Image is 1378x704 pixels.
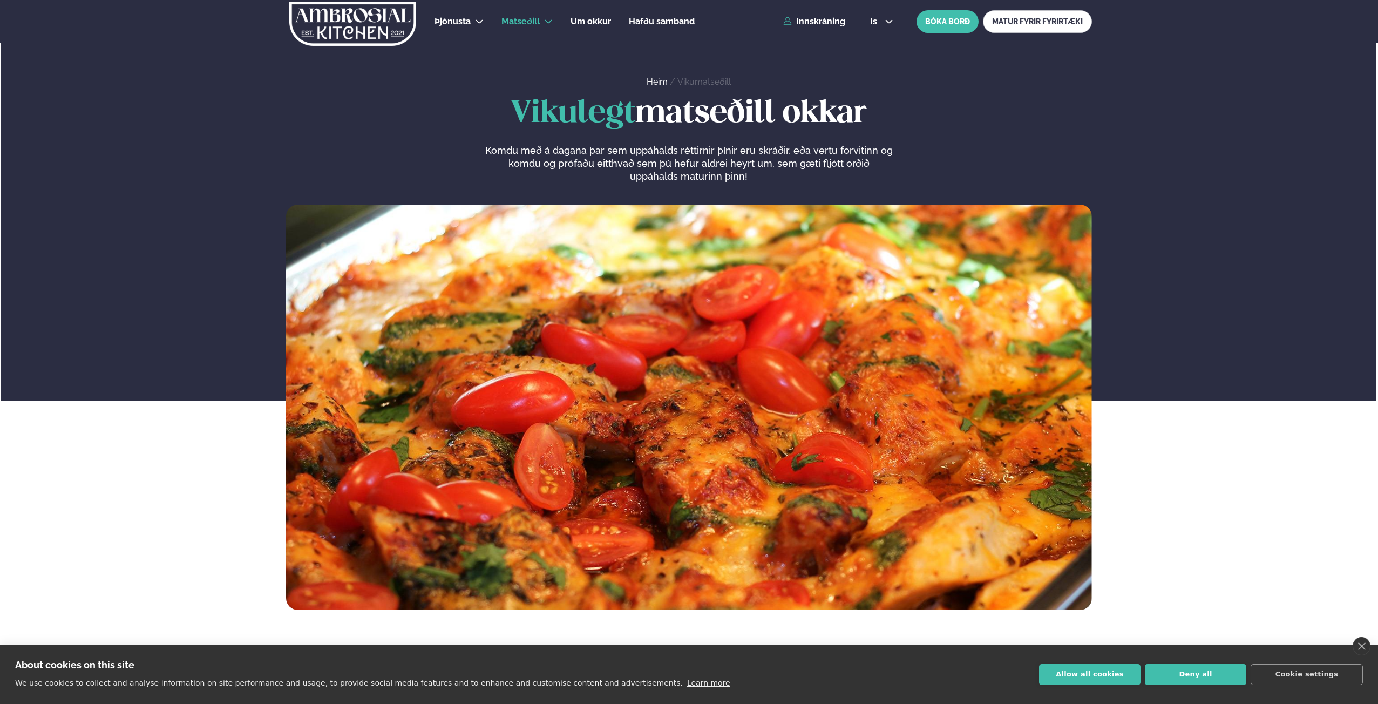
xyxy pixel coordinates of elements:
p: We use cookies to collect and analyse information on site performance and usage, to provide socia... [15,679,683,687]
span: Matseðill [501,16,540,26]
span: / [670,77,677,87]
a: Learn more [687,679,730,687]
a: Innskráning [783,17,845,26]
a: Vikumatseðill [677,77,731,87]
span: Þjónusta [435,16,471,26]
a: Hafðu samband [629,15,695,28]
button: Cookie settings [1251,664,1363,685]
p: Komdu með á dagana þar sem uppáhalds réttirnir þínir eru skráðir, eða vertu forvitinn og komdu og... [485,144,893,183]
h1: matseðill okkar [286,97,1092,131]
span: Vikulegt [511,99,635,128]
img: image alt [286,205,1092,610]
button: Deny all [1145,664,1246,685]
a: Um okkur [571,15,611,28]
span: Um okkur [571,16,611,26]
span: Hafðu samband [629,16,695,26]
span: is [870,17,880,26]
img: logo [288,2,417,46]
a: Þjónusta [435,15,471,28]
button: is [861,17,902,26]
button: Allow all cookies [1039,664,1141,685]
a: MATUR FYRIR FYRIRTÆKI [983,10,1092,33]
strong: About cookies on this site [15,659,134,671]
a: close [1353,637,1370,655]
button: BÓKA BORÐ [917,10,979,33]
a: Heim [647,77,668,87]
a: Matseðill [501,15,540,28]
